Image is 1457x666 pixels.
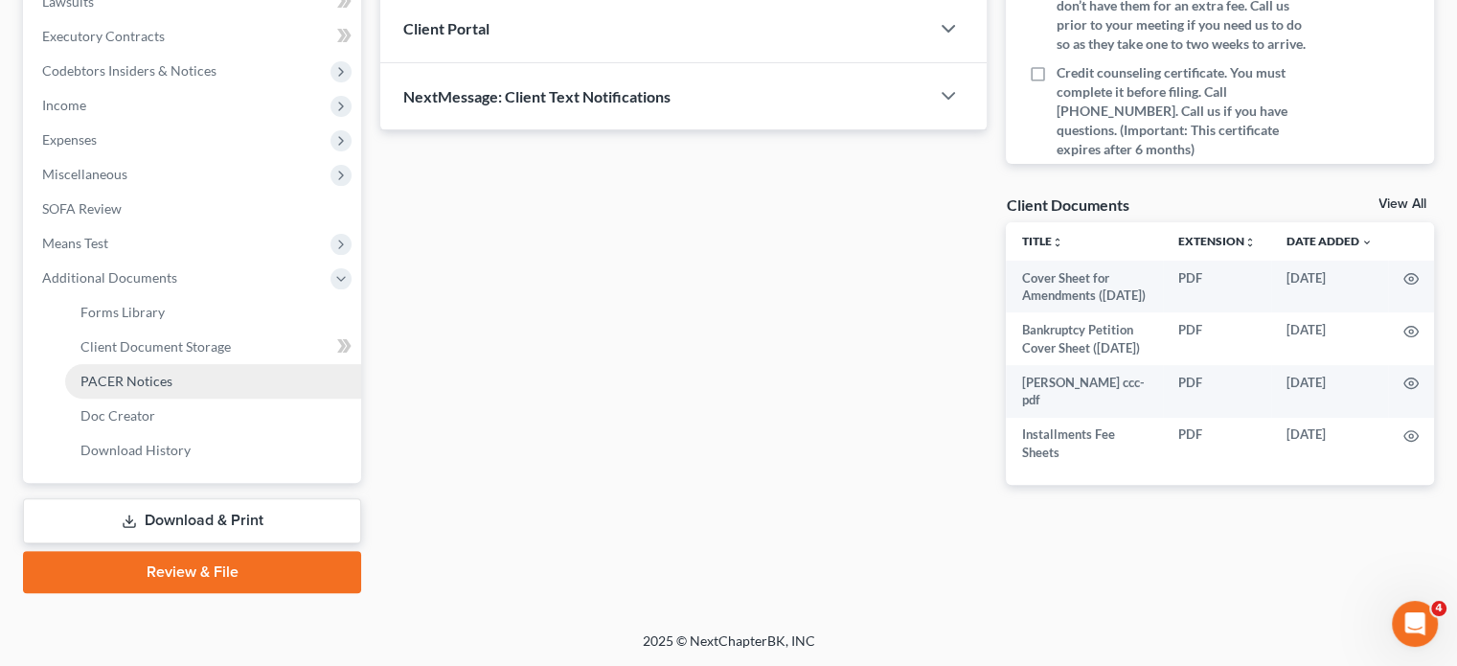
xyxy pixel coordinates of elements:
i: expand_more [1361,237,1373,248]
a: Download & Print [23,498,361,543]
span: SOFA Review [42,200,122,217]
span: Income [42,97,86,113]
td: [DATE] [1271,365,1388,418]
a: View All [1378,197,1426,211]
span: Client Portal [403,19,489,37]
a: Extensionunfold_more [1178,234,1256,248]
i: unfold_more [1051,237,1062,248]
span: Miscellaneous [42,166,127,182]
span: 4 [1431,601,1446,616]
td: PDF [1163,365,1271,418]
a: Titleunfold_more [1021,234,1062,248]
td: [DATE] [1271,261,1388,313]
span: Means Test [42,235,108,251]
span: Client Document Storage [80,338,231,355]
iframe: Intercom live chat [1392,601,1438,647]
span: Forms Library [80,304,165,320]
a: Date Added expand_more [1286,234,1373,248]
td: Installments Fee Sheets [1006,418,1163,471]
span: Download History [80,442,191,458]
td: Bankruptcy Petition Cover Sheet ([DATE]) [1006,312,1163,365]
span: Executory Contracts [42,28,165,44]
div: 2025 © NextChapterBK, INC [183,632,1275,666]
a: Executory Contracts [27,19,361,54]
td: [DATE] [1271,418,1388,471]
a: Download History [65,433,361,468]
span: Credit counseling certificate. You must complete it before filing. Call [PHONE_NUMBER]. Call us i... [1056,63,1310,159]
span: PACER Notices [80,373,172,389]
span: Doc Creator [80,407,155,424]
span: Codebtors Insiders & Notices [42,62,216,79]
a: Forms Library [65,295,361,330]
td: PDF [1163,261,1271,313]
td: PDF [1163,312,1271,365]
span: Additional Documents [42,269,177,286]
i: unfold_more [1244,237,1256,248]
a: Doc Creator [65,399,361,433]
td: PDF [1163,418,1271,471]
span: NextMessage: Client Text Notifications [403,87,671,105]
div: Client Documents [1006,195,1128,215]
span: Expenses [42,131,97,148]
a: Client Document Storage [65,330,361,364]
a: PACER Notices [65,364,361,399]
td: Cover Sheet for Amendments ([DATE]) [1006,261,1163,313]
td: [PERSON_NAME] ccc-pdf [1006,365,1163,418]
td: [DATE] [1271,312,1388,365]
a: SOFA Review [27,192,361,226]
a: Review & File [23,551,361,593]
